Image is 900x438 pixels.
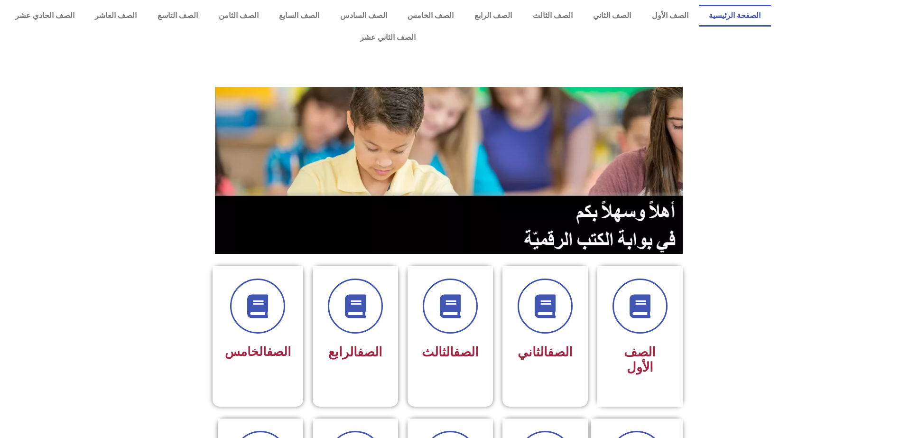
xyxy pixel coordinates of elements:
a: الصفحة الرئيسية [699,5,771,27]
a: الصف الخامس [398,5,464,27]
a: الصف التاسع [147,5,208,27]
a: الصف الحادي عشر [5,5,85,27]
span: الثاني [518,345,573,360]
a: الصف [454,345,479,360]
a: الصف الثالث [522,5,583,27]
a: الصف الأول [641,5,699,27]
a: الصف [547,345,573,360]
span: الخامس [225,345,291,359]
a: الصف الثاني [583,5,641,27]
span: الثالث [422,345,479,360]
a: الصف الثاني عشر [5,27,771,48]
span: الرابع [328,345,382,360]
a: الصف السابع [269,5,330,27]
a: الصف [357,345,382,360]
a: الصف العاشر [85,5,148,27]
a: الصف [267,345,291,359]
a: الصف السادس [330,5,398,27]
span: الصف الأول [624,345,656,375]
a: الصف الثامن [208,5,269,27]
a: الصف الرابع [464,5,522,27]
